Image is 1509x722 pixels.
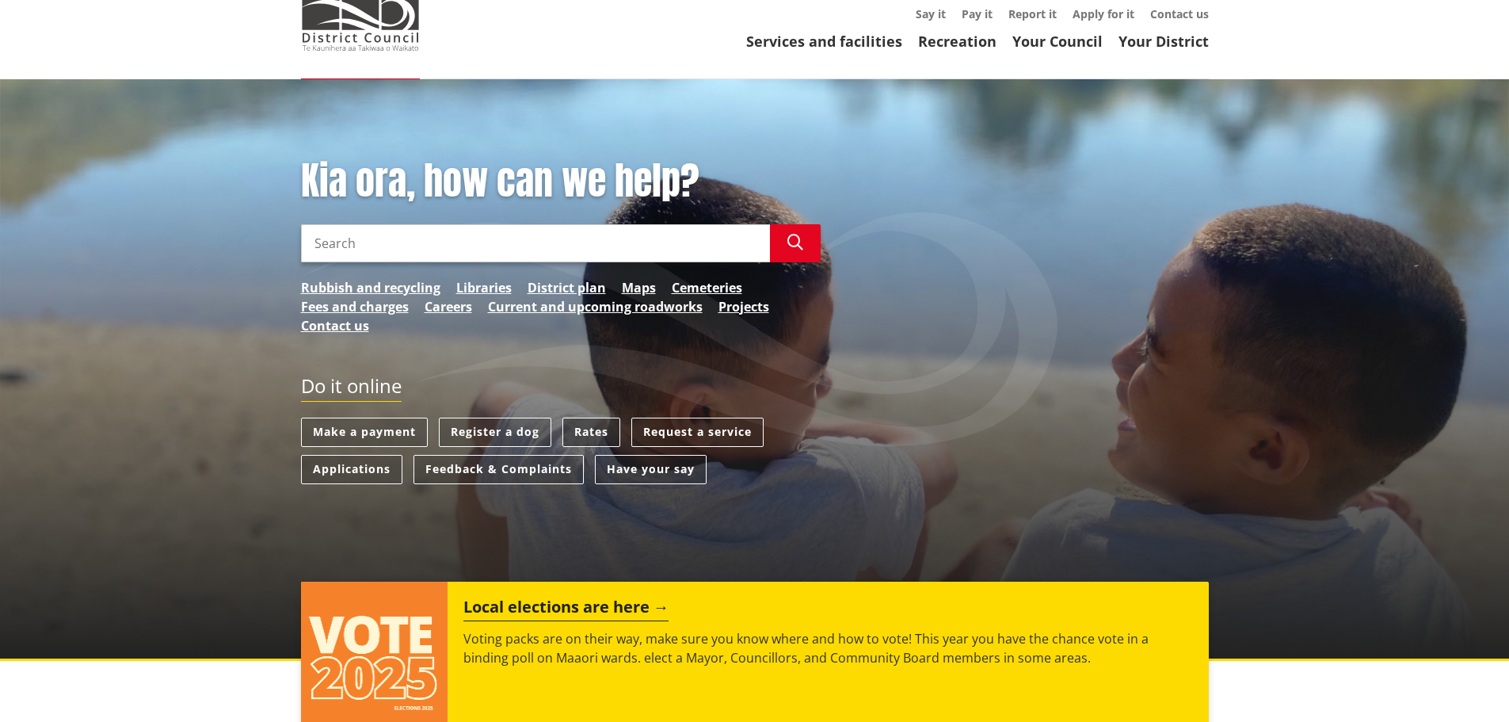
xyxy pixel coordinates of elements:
[562,418,620,447] a: Rates
[301,316,369,335] a: Contact us
[918,32,996,51] a: Recreation
[595,455,707,484] a: Have your say
[916,6,946,21] a: Say it
[463,598,669,621] h2: Local elections are here
[301,375,402,403] h2: Do it online
[301,224,770,262] input: Search input
[1150,6,1209,21] a: Contact us
[672,278,742,297] a: Cemeteries
[301,159,821,204] h1: Kia ora, how can we help?
[1118,32,1209,51] a: Your District
[301,455,402,484] a: Applications
[622,278,656,297] a: Maps
[718,297,769,316] a: Projects
[1012,32,1103,51] a: Your Council
[413,455,584,484] a: Feedback & Complaints
[631,418,764,447] a: Request a service
[1008,6,1057,21] a: Report it
[439,418,551,447] a: Register a dog
[425,297,472,316] a: Careers
[746,32,902,51] a: Services and facilities
[962,6,993,21] a: Pay it
[456,278,512,297] a: Libraries
[463,629,1192,667] p: Voting packs are on their way, make sure you know where and how to vote! This year you have the c...
[301,418,428,447] a: Make a payment
[1073,6,1134,21] a: Apply for it
[528,278,606,297] a: District plan
[488,297,703,316] a: Current and upcoming roadworks
[301,297,409,316] a: Fees and charges
[301,278,440,297] a: Rubbish and recycling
